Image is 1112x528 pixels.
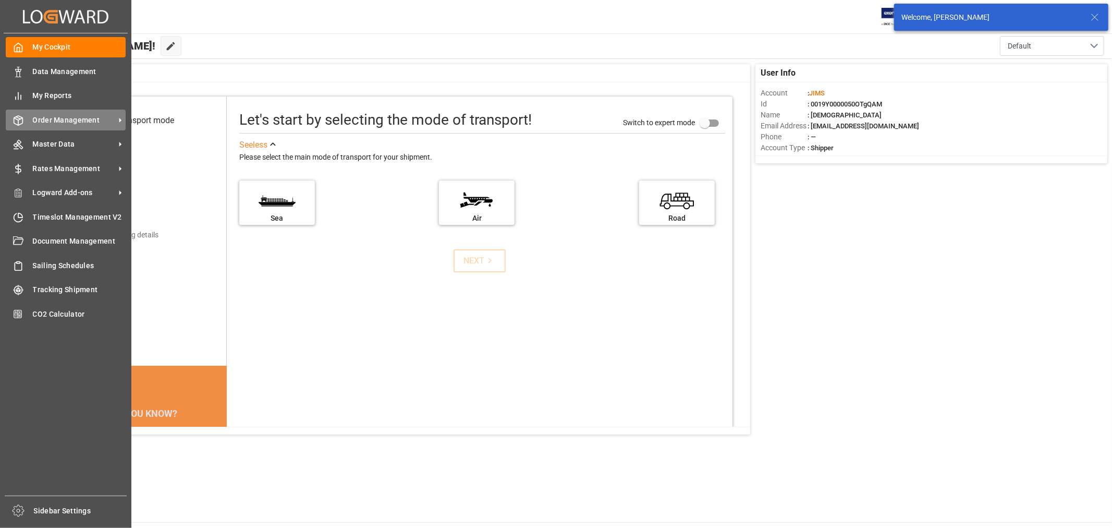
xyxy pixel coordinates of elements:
[623,118,695,126] span: Switch to expert mode
[644,213,710,224] div: Road
[808,144,834,152] span: : Shipper
[761,142,808,153] span: Account Type
[33,90,126,101] span: My Reports
[6,255,126,275] a: Sailing Schedules
[33,236,126,247] span: Document Management
[463,255,495,267] div: NEXT
[33,309,126,320] span: CO2 Calculator
[761,110,808,121] span: Name
[882,8,918,26] img: Exertis%20JAM%20-%20Email%20Logo.jpg_1722504956.jpg
[212,424,227,499] button: next slide / item
[33,66,126,77] span: Data Management
[6,207,126,227] a: Timeslot Management V2
[808,111,882,119] span: : [DEMOGRAPHIC_DATA]
[1008,41,1031,52] span: Default
[33,42,126,53] span: My Cockpit
[43,36,155,56] span: Hello [PERSON_NAME]!
[6,231,126,251] a: Document Management
[761,67,796,79] span: User Info
[6,304,126,324] a: CO2 Calculator
[808,89,825,97] span: :
[33,212,126,223] span: Timeslot Management V2
[808,122,919,130] span: : [EMAIL_ADDRESS][DOMAIN_NAME]
[6,37,126,57] a: My Cockpit
[901,12,1081,23] div: Welcome, [PERSON_NAME]
[761,88,808,99] span: Account
[33,187,115,198] span: Logward Add-ons
[761,131,808,142] span: Phone
[33,163,115,174] span: Rates Management
[71,424,214,487] div: The energy needed to power one large container ship across the ocean in a single day is the same ...
[761,121,808,131] span: Email Address
[6,280,126,300] a: Tracking Shipment
[93,114,174,127] div: Select transport mode
[33,115,115,126] span: Order Management
[34,506,127,517] span: Sidebar Settings
[33,139,115,150] span: Master Data
[808,133,816,141] span: : —
[6,86,126,106] a: My Reports
[761,99,808,110] span: Id
[239,109,532,131] div: Let's start by selecting the mode of transport!
[239,151,725,164] div: Please select the main mode of transport for your shipment.
[239,139,267,151] div: See less
[444,213,509,224] div: Air
[33,284,126,295] span: Tracking Shipment
[33,260,126,271] span: Sailing Schedules
[245,213,310,224] div: Sea
[454,249,506,272] button: NEXT
[58,402,227,424] div: DID YOU KNOW?
[6,61,126,81] a: Data Management
[1000,36,1104,56] button: open menu
[809,89,825,97] span: JIMS
[808,100,882,108] span: : 0019Y0000050OTgQAM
